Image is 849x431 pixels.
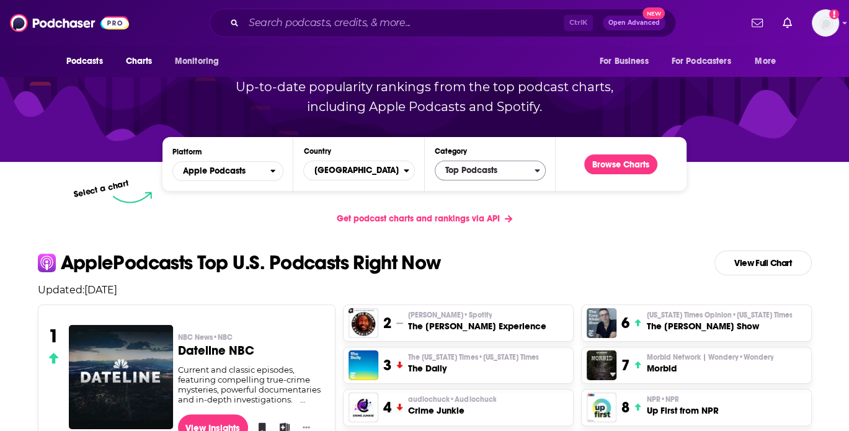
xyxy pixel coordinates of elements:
span: • [US_STATE] Times [478,353,538,362]
h3: 1 [48,325,59,347]
div: Current and classic episodes, featuring compelling true-crime mysteries, powerful documentaries a... [178,365,325,404]
a: Show notifications dropdown [747,12,768,33]
button: Show profile menu [812,9,839,37]
p: Apple Podcasts Top U.S. Podcasts Right Now [61,253,441,273]
a: The [US_STATE] Times•[US_STATE] TimesThe Daily [408,352,538,375]
button: open menu [664,50,749,73]
img: select arrow [113,192,152,203]
h3: The Daily [408,362,538,375]
span: Top Podcasts [435,160,535,181]
span: Open Advanced [608,20,660,26]
span: • Spotify [463,311,492,319]
button: Browse Charts [584,154,657,174]
span: NBC News [178,332,233,342]
p: New York Times Opinion • New York Times [646,310,792,320]
input: Search podcasts, credits, & more... [244,13,564,33]
span: Charts [126,53,153,70]
span: • Wondery [738,353,773,362]
button: Open AdvancedNew [603,16,665,30]
h3: 4 [383,398,391,417]
h3: 7 [621,356,629,375]
h3: 6 [621,314,629,332]
img: Morbid [587,350,616,380]
a: Show notifications dropdown [778,12,797,33]
a: Morbid Network | Wondery•WonderyMorbid [646,352,773,375]
span: More [755,53,776,70]
p: NPR • NPR [646,394,718,404]
img: The Joe Rogan Experience [349,308,378,338]
h3: 3 [383,356,391,375]
h3: Morbid [646,362,773,375]
button: open menu [166,50,235,73]
a: [PERSON_NAME]•SpotifyThe [PERSON_NAME] Experience [408,310,546,332]
h3: 2 [383,314,391,332]
p: Joe Rogan • Spotify [408,310,546,320]
span: • Audiochuck [450,395,496,404]
span: • NPR [660,395,678,404]
p: audiochuck • Audiochuck [408,394,496,404]
p: Updated: [DATE] [28,284,822,296]
h2: Platforms [172,161,283,181]
span: Monitoring [175,53,219,70]
img: The Daily [349,350,378,380]
p: Morbid Network | Wondery • Wondery [646,352,773,362]
button: open menu [58,50,119,73]
span: For Business [600,53,649,70]
span: • [US_STATE] Times [731,311,792,319]
span: For Podcasters [672,53,731,70]
a: NBC News•NBCDateline NBC [178,332,325,365]
img: Crime Junkie [349,393,378,422]
button: open menu [591,50,664,73]
a: Charts [118,50,160,73]
img: Podchaser - Follow, Share and Rate Podcasts [10,11,129,35]
a: audiochuck•AudiochuckCrime Junkie [408,394,496,417]
span: Get podcast charts and rankings via API [337,213,500,224]
span: [PERSON_NAME] [408,310,492,320]
svg: Add a profile image [829,9,839,19]
img: Dateline NBC [69,325,173,429]
a: [US_STATE] Times Opinion•[US_STATE] TimesThe [PERSON_NAME] Show [646,310,792,332]
p: NBC News • NBC [178,332,325,342]
span: [US_STATE] Times Opinion [646,310,792,320]
span: NPR [646,394,678,404]
span: Apple Podcasts [183,167,246,176]
a: Get podcast charts and rankings via API [327,203,522,234]
a: NPR•NPRUp First from NPR [646,394,718,417]
button: Countries [303,161,414,180]
span: The [US_STATE] Times [408,352,538,362]
span: • NBC [213,333,233,342]
span: Ctrl K [564,15,593,31]
button: open menu [172,161,283,181]
img: Up First from NPR [587,393,616,422]
h3: 8 [621,398,629,417]
div: Search podcasts, credits, & more... [210,9,676,37]
span: Morbid Network | Wondery [646,352,773,362]
span: [GEOGRAPHIC_DATA] [304,160,403,181]
p: Up-to-date popularity rankings from the top podcast charts, including Apple Podcasts and Spotify. [211,77,638,117]
h3: Crime Junkie [408,404,496,417]
button: open menu [746,50,791,73]
p: Select a chart [73,178,130,200]
p: The New York Times • New York Times [408,352,538,362]
h3: Dateline NBC [178,345,325,357]
span: audiochuck [408,394,496,404]
span: Podcasts [66,53,103,70]
img: The Ezra Klein Show [587,308,616,338]
h3: The [PERSON_NAME] Experience [408,320,546,332]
